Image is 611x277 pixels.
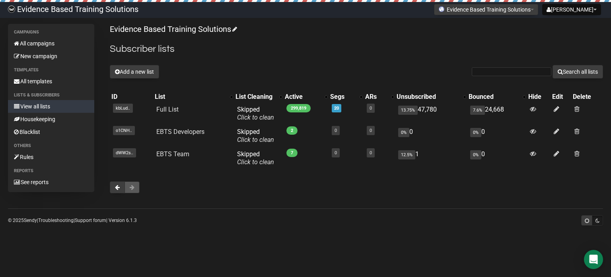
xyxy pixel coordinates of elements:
li: Templates [8,65,94,75]
a: 0 [335,128,337,133]
td: 0 [467,125,526,147]
a: All campaigns [8,37,94,50]
span: 7.6% [470,106,485,115]
a: All templates [8,75,94,88]
a: 0 [370,150,372,155]
th: Segs: No sort applied, activate to apply an ascending sort [329,91,364,102]
a: EBTS Team [156,150,189,158]
a: 20 [334,106,339,111]
a: New campaign [8,50,94,63]
a: Support forum [75,218,106,223]
a: Evidence Based Training Solutions [110,24,236,34]
span: 13.75% [398,106,418,115]
a: View all lists [8,100,94,113]
div: List Cleaning [235,93,275,101]
div: Bounced [469,93,518,101]
div: Delete [573,93,601,101]
span: Skipped [237,128,274,143]
a: 0 [370,106,372,111]
a: Sendy [24,218,37,223]
a: See reports [8,176,94,189]
div: ID [111,93,152,101]
a: Click to clean [237,114,274,121]
div: Open Intercom Messenger [584,250,603,269]
li: Campaigns [8,28,94,37]
td: 47,780 [395,102,467,125]
button: Add a new list [110,65,159,79]
div: Segs [330,93,356,101]
span: Skipped [237,150,274,166]
span: o1CNH.. [113,126,135,135]
a: Troubleshooting [38,218,74,223]
button: Evidence Based Training Solutions [434,4,538,15]
td: 24,668 [467,102,526,125]
span: 2 [286,126,298,135]
th: Delete: No sort applied, sorting is disabled [571,91,603,102]
li: Others [8,141,94,151]
div: Edit [552,93,570,101]
th: ID: No sort applied, sorting is disabled [110,91,153,102]
button: [PERSON_NAME] [542,4,601,15]
span: 0% [470,128,481,137]
th: Active: No sort applied, activate to apply an ascending sort [283,91,329,102]
span: Skipped [237,106,274,121]
span: 0% [398,128,409,137]
a: Full List [156,106,179,113]
th: Edit: No sort applied, sorting is disabled [551,91,571,102]
td: 1 [395,147,467,169]
p: © 2025 | | | Version 6.1.3 [8,216,137,225]
span: kbLud.. [113,104,133,113]
span: 7 [286,149,298,157]
a: 0 [335,150,337,155]
div: Active [285,93,321,101]
a: 0 [370,128,372,133]
div: Unsubscribed [397,93,459,101]
a: Click to clean [237,136,274,143]
th: Bounced: No sort applied, activate to apply an ascending sort [467,91,526,102]
a: EBTS Developers [156,128,204,136]
th: Unsubscribed: No sort applied, activate to apply an ascending sort [395,91,467,102]
span: 0% [470,150,481,159]
div: Hide [528,93,549,101]
span: 299,819 [286,104,311,112]
a: Click to clean [237,158,274,166]
a: Rules [8,151,94,163]
span: 12.5% [398,150,415,159]
a: Blacklist [8,126,94,138]
h2: Subscriber lists [110,42,603,56]
button: Search all lists [553,65,603,79]
div: List [155,93,226,101]
a: Housekeeping [8,113,94,126]
td: 0 [467,147,526,169]
th: List Cleaning: No sort applied, activate to apply an ascending sort [234,91,283,102]
li: Lists & subscribers [8,90,94,100]
td: 0 [395,125,467,147]
th: List: No sort applied, activate to apply an ascending sort [153,91,234,102]
th: ARs: No sort applied, activate to apply an ascending sort [364,91,395,102]
li: Reports [8,166,94,176]
th: Hide: No sort applied, sorting is disabled [527,91,551,102]
img: favicons [438,6,445,12]
img: 6a635aadd5b086599a41eda90e0773ac [8,6,15,13]
span: dWW2s.. [113,148,136,157]
div: ARs [365,93,387,101]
